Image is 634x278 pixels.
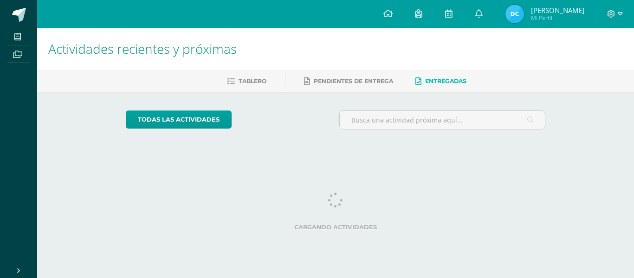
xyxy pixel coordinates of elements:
[425,78,466,84] span: Entregadas
[314,78,393,84] span: Pendientes de entrega
[227,74,266,89] a: Tablero
[126,110,232,129] a: todas las Actividades
[505,5,524,23] img: 06c843b541221984c6119e2addf5fdcd.png
[304,74,393,89] a: Pendientes de entrega
[531,14,584,22] span: Mi Perfil
[531,6,584,15] span: [PERSON_NAME]
[340,111,545,129] input: Busca una actividad próxima aquí...
[415,74,466,89] a: Entregadas
[48,40,237,58] span: Actividades recientes y próximas
[239,78,266,84] span: Tablero
[126,224,546,231] label: Cargando actividades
